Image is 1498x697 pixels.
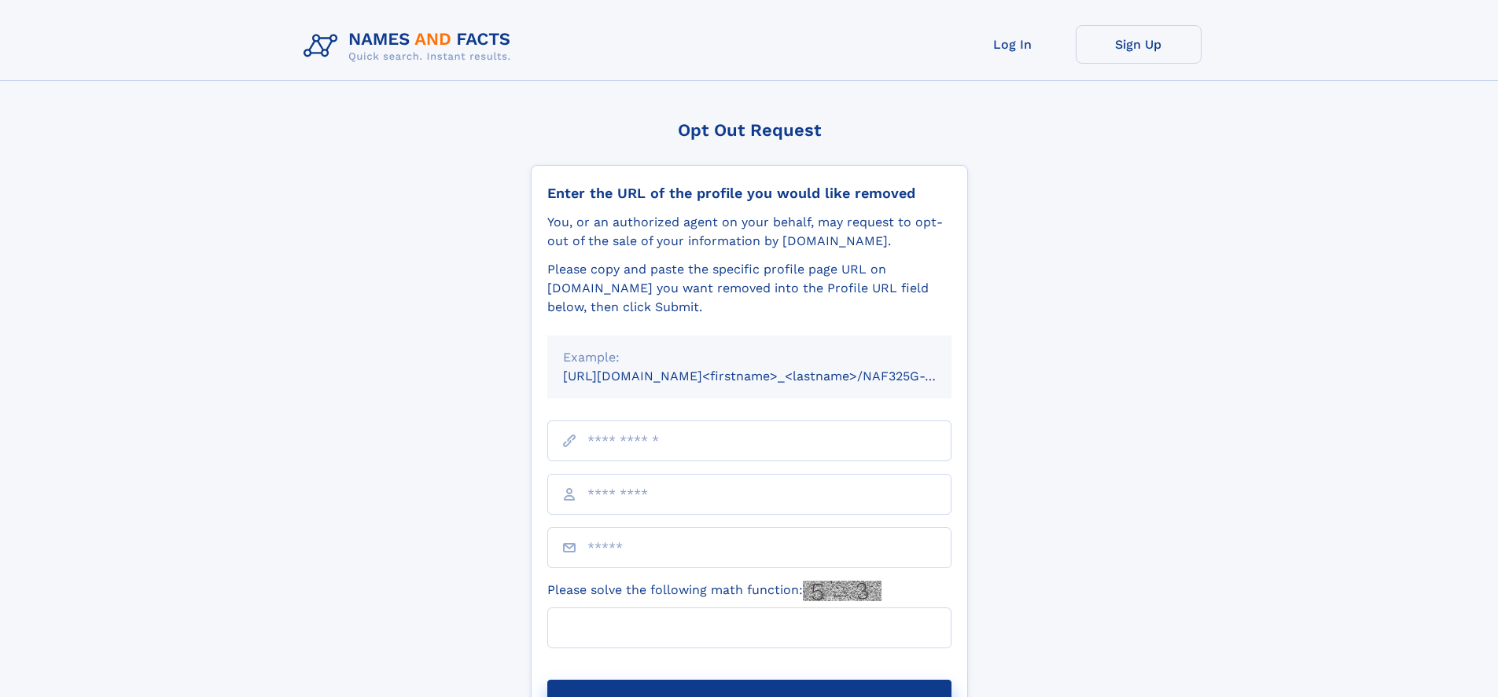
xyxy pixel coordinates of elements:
[547,581,882,601] label: Please solve the following math function:
[1076,25,1202,64] a: Sign Up
[563,348,936,367] div: Example:
[297,25,524,68] img: Logo Names and Facts
[950,25,1076,64] a: Log In
[547,213,951,251] div: You, or an authorized agent on your behalf, may request to opt-out of the sale of your informatio...
[531,120,968,140] div: Opt Out Request
[547,260,951,317] div: Please copy and paste the specific profile page URL on [DOMAIN_NAME] you want removed into the Pr...
[547,185,951,202] div: Enter the URL of the profile you would like removed
[563,369,981,383] small: [URL][DOMAIN_NAME]<firstname>_<lastname>/NAF325G-xxxxxxxx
